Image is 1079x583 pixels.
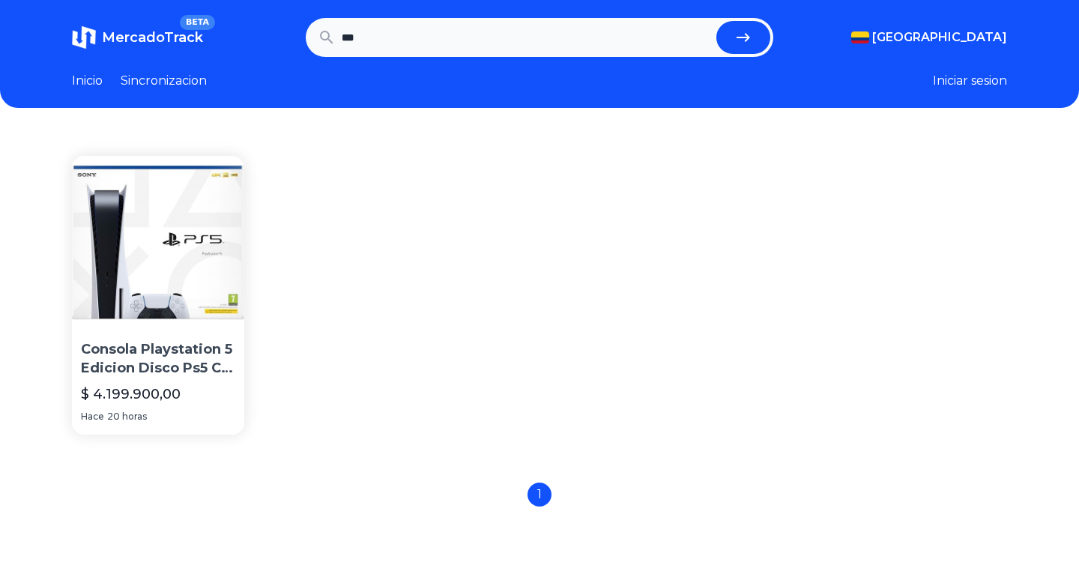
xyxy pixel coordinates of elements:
img: MercadoTrack [72,25,96,49]
img: Consola Playstation 5 Edicion Disco Ps5 Cd. Sellada. Nueva [72,156,244,328]
span: [GEOGRAPHIC_DATA] [872,28,1007,46]
span: 20 horas [107,411,147,423]
a: Consola Playstation 5 Edicion Disco Ps5 Cd. Sellada. NuevaConsola Playstation 5 Edicion Disco Ps5... [72,156,244,435]
a: MercadoTrackBETA [72,25,203,49]
button: [GEOGRAPHIC_DATA] [851,28,1007,46]
span: BETA [180,15,215,30]
span: Hace [81,411,104,423]
img: Colombia [851,31,869,43]
span: MercadoTrack [102,29,203,46]
a: Inicio [72,72,103,90]
a: Sincronizacion [121,72,207,90]
p: $ 4.199.900,00 [81,384,181,405]
button: Iniciar sesion [933,72,1007,90]
p: Consola Playstation 5 Edicion Disco Ps5 Cd. Sellada. Nueva [81,340,235,378]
